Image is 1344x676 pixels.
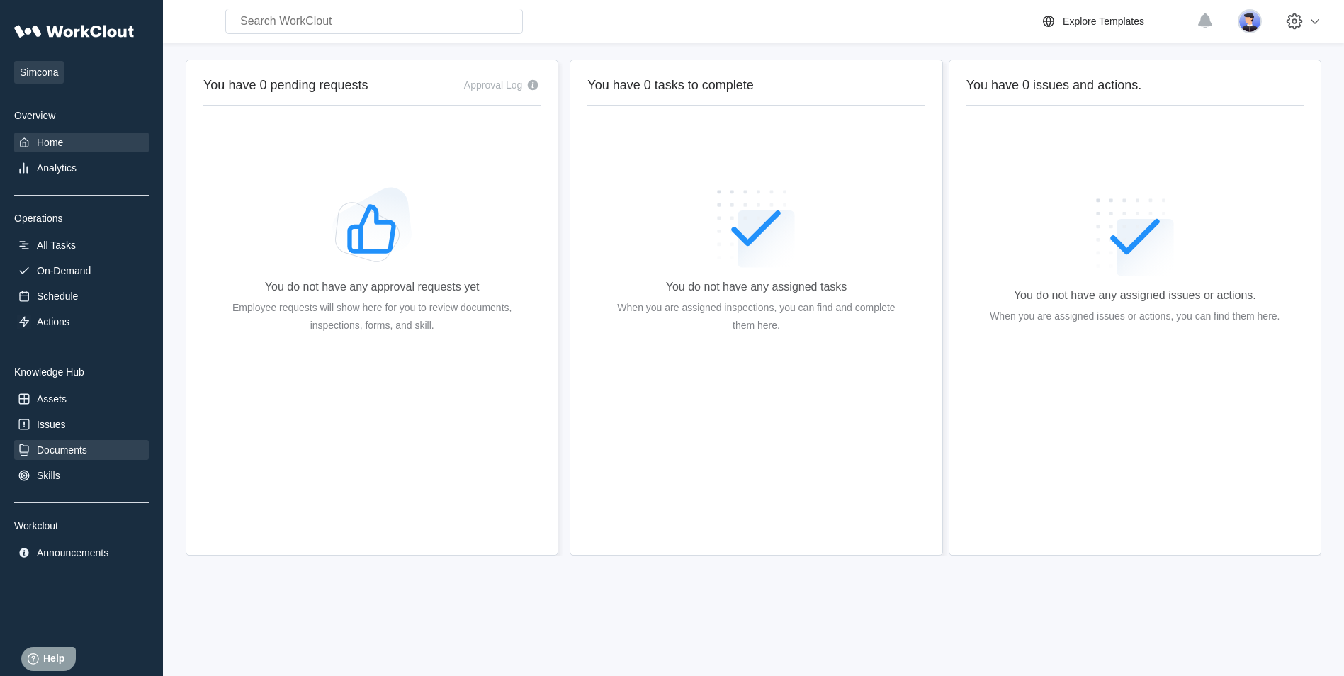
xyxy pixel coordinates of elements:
div: Documents [37,444,87,456]
div: All Tasks [37,240,76,251]
a: Documents [14,440,149,460]
img: user-5.png [1238,9,1262,33]
a: Schedule [14,286,149,306]
a: Actions [14,312,149,332]
div: Issues [37,419,65,430]
a: Issues [14,415,149,434]
div: When you are assigned issues or actions, you can find them here. [990,308,1280,325]
div: Workclout [14,520,149,531]
div: You do not have any approval requests yet [265,281,480,293]
a: Home [14,133,149,152]
div: Assets [37,393,67,405]
div: Actions [37,316,69,327]
a: Explore Templates [1040,13,1190,30]
div: Explore Templates [1063,16,1144,27]
div: Operations [14,213,149,224]
span: Simcona [14,61,64,84]
div: On-Demand [37,265,91,276]
div: When you are assigned inspections, you can find and complete them here. [610,299,902,334]
div: Home [37,137,63,148]
h2: You have 0 tasks to complete [587,77,925,94]
h2: You have 0 pending requests [203,77,368,94]
div: Knowledge Hub [14,366,149,378]
a: All Tasks [14,235,149,255]
div: Overview [14,110,149,121]
a: Announcements [14,543,149,563]
a: Skills [14,466,149,485]
div: Schedule [37,291,78,302]
div: Announcements [37,547,108,558]
a: Analytics [14,158,149,178]
input: Search WorkClout [225,9,523,34]
div: You do not have any assigned tasks [666,281,847,293]
div: Skills [37,470,60,481]
a: On-Demand [14,261,149,281]
a: Assets [14,389,149,409]
div: You do not have any assigned issues or actions. [1014,289,1256,302]
div: Approval Log [464,79,523,91]
h2: You have 0 issues and actions. [966,77,1304,94]
div: Analytics [37,162,77,174]
div: Employee requests will show here for you to review documents, inspections, forms, and skill. [226,299,518,334]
